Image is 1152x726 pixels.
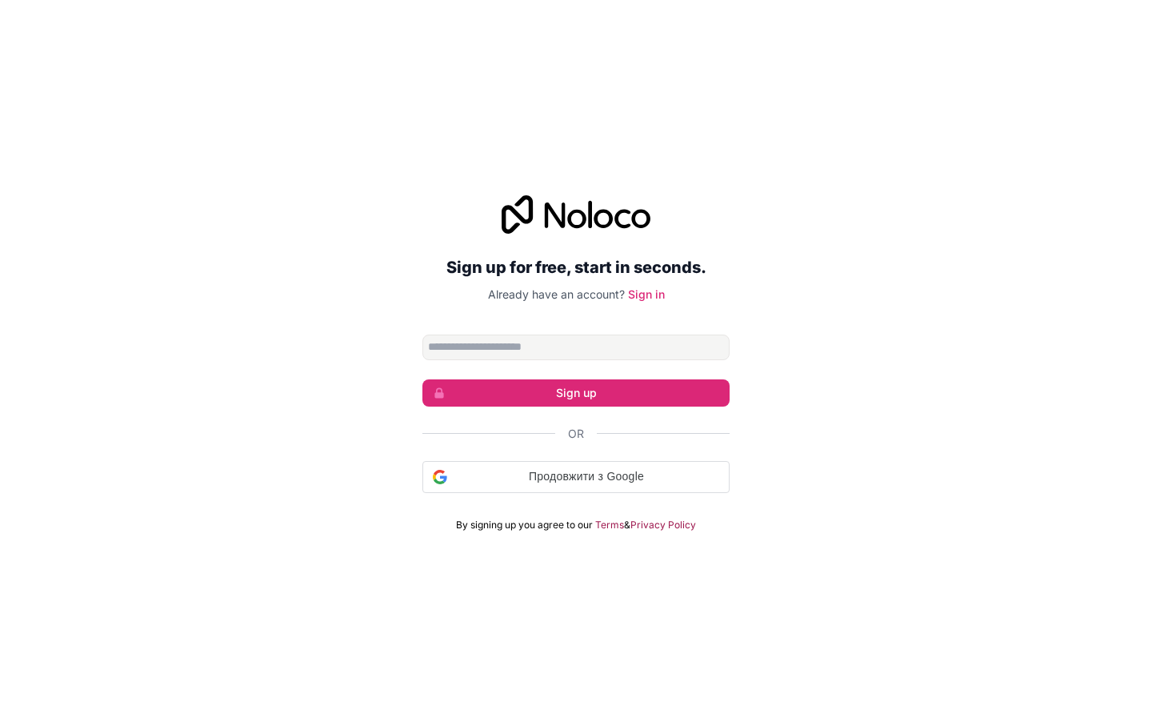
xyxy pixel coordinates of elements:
input: Email address [422,335,730,360]
a: Sign in [628,287,665,301]
span: & [624,519,630,531]
a: Privacy Policy [630,519,696,531]
span: Already have an account? [488,287,625,301]
span: Or [568,426,584,442]
span: Продовжити з Google [454,468,719,485]
a: Terms [595,519,624,531]
button: Sign up [422,379,730,407]
h2: Sign up for free, start in seconds. [422,253,730,282]
span: By signing up you agree to our [456,519,593,531]
div: Продовжити з Google [422,461,730,493]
